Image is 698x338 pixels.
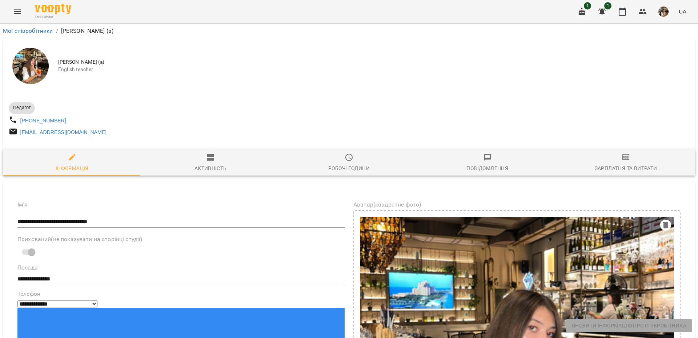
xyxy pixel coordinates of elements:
[17,202,345,208] label: Ім'я
[20,129,107,135] a: [EMAIL_ADDRESS][DOMAIN_NAME]
[17,265,345,271] label: Посада
[12,48,49,84] img: Семенюк Таїсія Олександрівна (а)
[595,164,657,173] div: Зарплатня та Витрати
[20,118,66,123] a: [PHONE_NUMBER]
[56,27,58,35] li: /
[61,27,114,35] p: [PERSON_NAME] (а)
[194,164,227,173] div: Активність
[466,164,508,173] div: Повідомлення
[17,300,97,307] select: Phone number country
[353,202,681,208] label: Аватар(квадратне фото)
[9,3,26,20] button: Menu
[658,7,669,17] img: bab909270f41ff6b6355ba0ec2268f93.jpg
[676,5,689,18] button: UA
[35,4,71,14] img: Voopty Logo
[58,66,689,73] span: English teacher
[9,105,35,111] span: Педагог
[584,2,591,9] span: 1
[3,27,53,34] a: Мої співробітники
[35,15,71,20] span: For Business
[604,2,611,9] span: 1
[58,59,689,66] span: [PERSON_NAME] (а)
[328,164,370,173] div: Робочі години
[56,164,89,173] div: Інформація
[17,291,345,297] label: Телефон
[3,27,695,35] nav: breadcrumb
[17,236,345,242] label: Прихований(не показувати на сторінці студії)
[679,8,686,15] span: UA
